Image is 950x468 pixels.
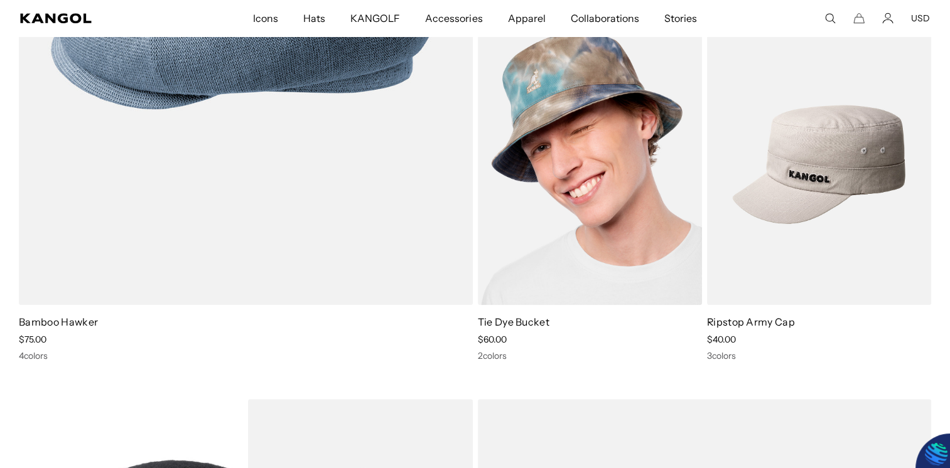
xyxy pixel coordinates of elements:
[478,316,549,328] a: Tie Dye Bucket
[882,13,893,24] a: Account
[19,334,46,345] span: $75.00
[478,24,702,306] img: Tie Dye Bucket
[707,24,931,306] img: Ripstop Army Cap
[20,13,167,23] a: Kangol
[911,13,930,24] button: USD
[824,13,836,24] summary: Search here
[707,350,931,361] div: 3 colors
[19,316,98,328] a: Bamboo Hawker
[853,13,865,24] button: Cart
[478,334,507,345] span: $60.00
[707,316,795,328] a: Ripstop Army Cap
[478,350,702,361] div: 2 colors
[19,350,473,361] div: 4 colors
[707,334,736,345] span: $40.00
